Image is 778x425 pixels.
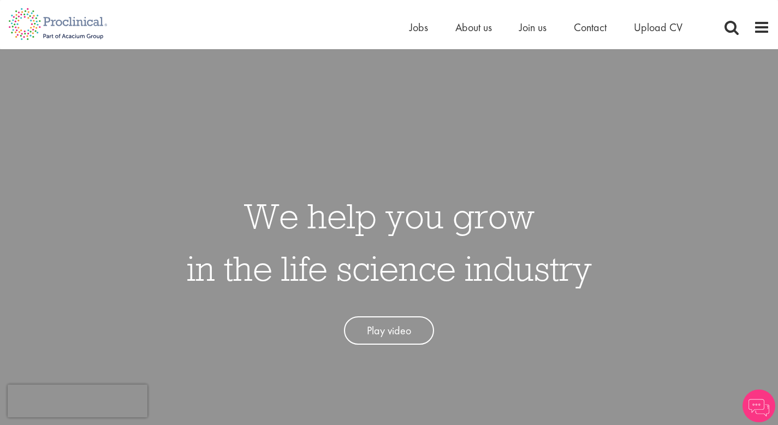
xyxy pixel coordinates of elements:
img: Chatbot [743,389,775,422]
a: Join us [519,20,547,34]
a: Contact [574,20,607,34]
a: About us [455,20,492,34]
h1: We help you grow in the life science industry [187,190,592,294]
a: Upload CV [634,20,682,34]
a: Jobs [409,20,428,34]
a: Play video [344,316,434,345]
